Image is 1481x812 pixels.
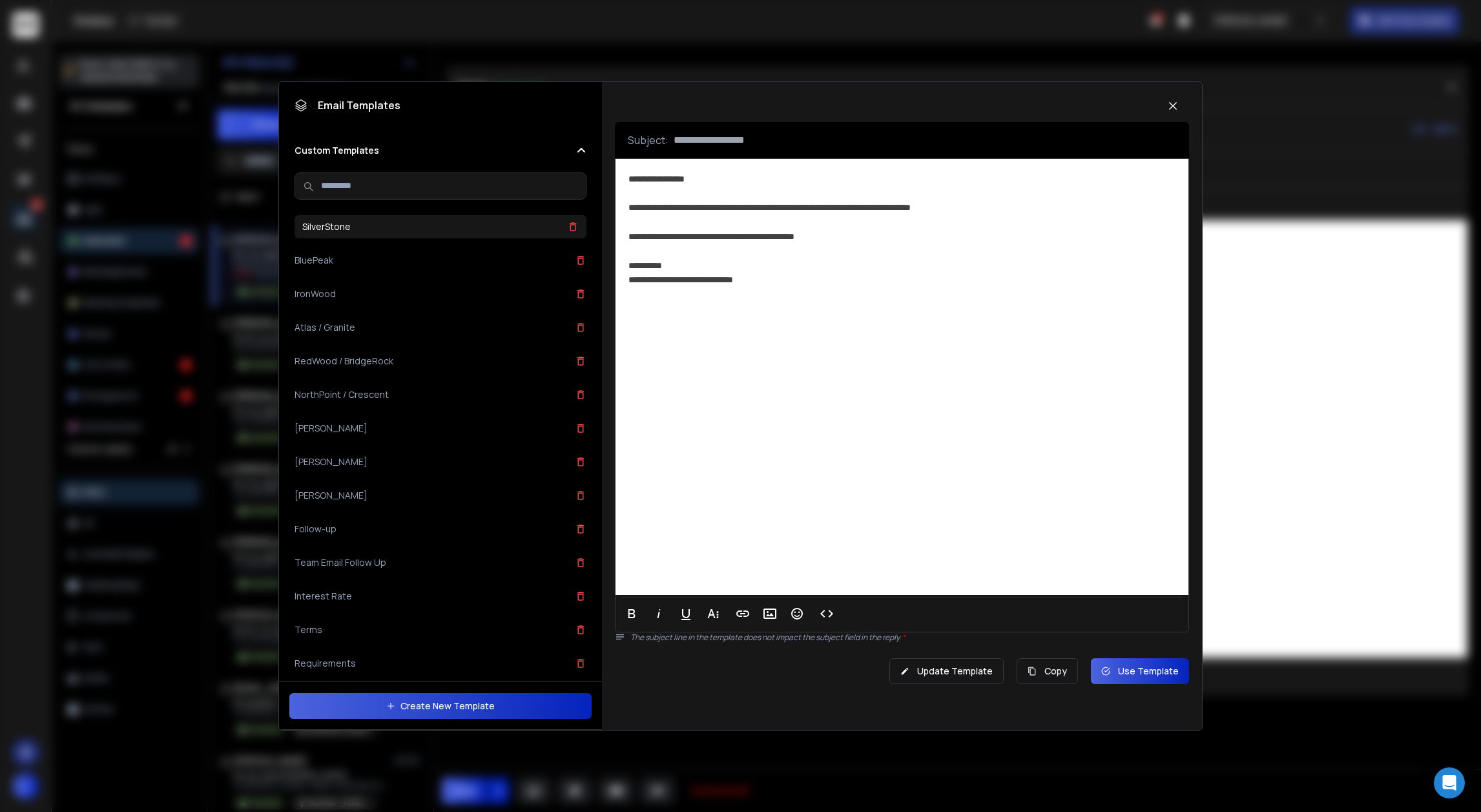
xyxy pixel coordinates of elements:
button: Copy [1017,658,1078,684]
button: Update Template [889,658,1004,684]
button: Insert Image (⌘P) [758,601,782,627]
div: Open Intercom Messenger [1434,767,1465,798]
button: Underline (⌘U) [674,601,698,627]
button: Italic (⌘I) [647,601,671,627]
p: The subject line in the template does not impact the subject field in the [630,632,1189,643]
button: More Text [701,601,725,627]
button: Use Template [1091,658,1189,684]
p: Subject: [628,132,668,148]
span: reply. [882,632,906,643]
button: Bold (⌘B) [619,601,644,627]
button: Code View [814,601,839,627]
button: Create New Template [289,693,592,719]
button: Emoticons [785,601,809,627]
button: Insert Link (⌘K) [730,601,755,627]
